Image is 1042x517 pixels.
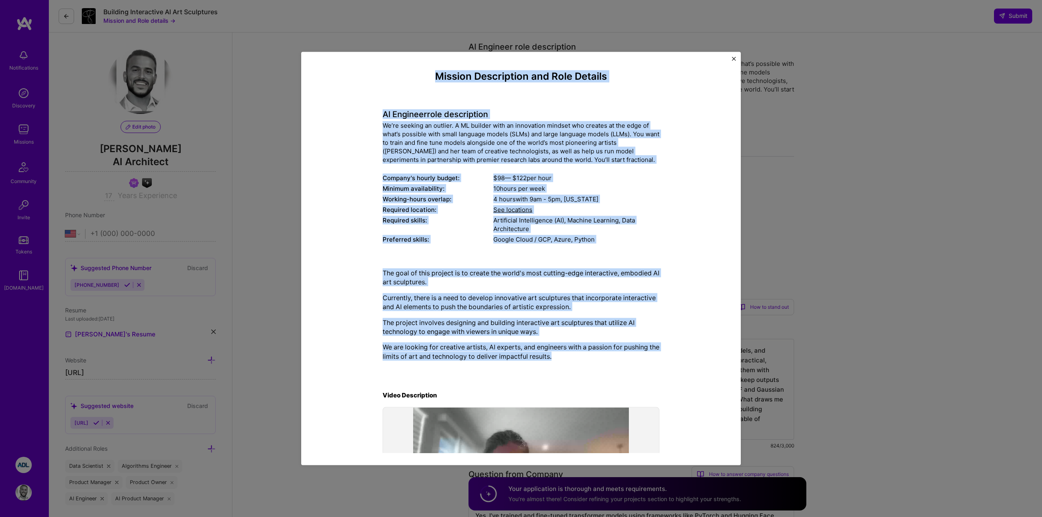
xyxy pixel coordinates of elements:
p: The goal of this project is to create the world's most cutting-edge interactive, embodied AI art ... [383,268,659,286]
div: Required location: [383,205,493,214]
div: Preferred skills: [383,235,493,243]
h4: Mission Description and Role Details [383,70,659,82]
div: Artificial Intelligence (AI), Machine Learning, Data Architecture [493,216,659,233]
div: $ 98 — $ 122 per hour [493,173,659,182]
h4: AI Engineer role description [383,109,659,119]
div: 10 hours per week [493,184,659,192]
div: Required skills: [383,216,493,233]
span: 9am - 5pm , [528,195,564,203]
div: 4 hours with [US_STATE] [493,194,659,203]
p: We are looking for creative artists, AI experts, and engineers with a passion for pushing the lim... [383,342,659,361]
div: We’re seeking an outlier. A ML builder with an innovation mindset who creates at the edge of what... [383,121,659,164]
p: The project involves designing and building interactive art sculptures that utilize AI technology... [383,318,659,336]
button: Close [732,57,736,65]
div: Working-hours overlap: [383,194,493,203]
div: Company's hourly budget: [383,173,493,182]
h4: Video Description [383,392,659,399]
p: Currently, there is a need to develop innovative art sculptures that incorporate interactive and ... [383,293,659,311]
div: Minimum availability: [383,184,493,192]
span: See locations [493,205,532,213]
div: Google Cloud / GCP, Azure, Python [493,235,659,243]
